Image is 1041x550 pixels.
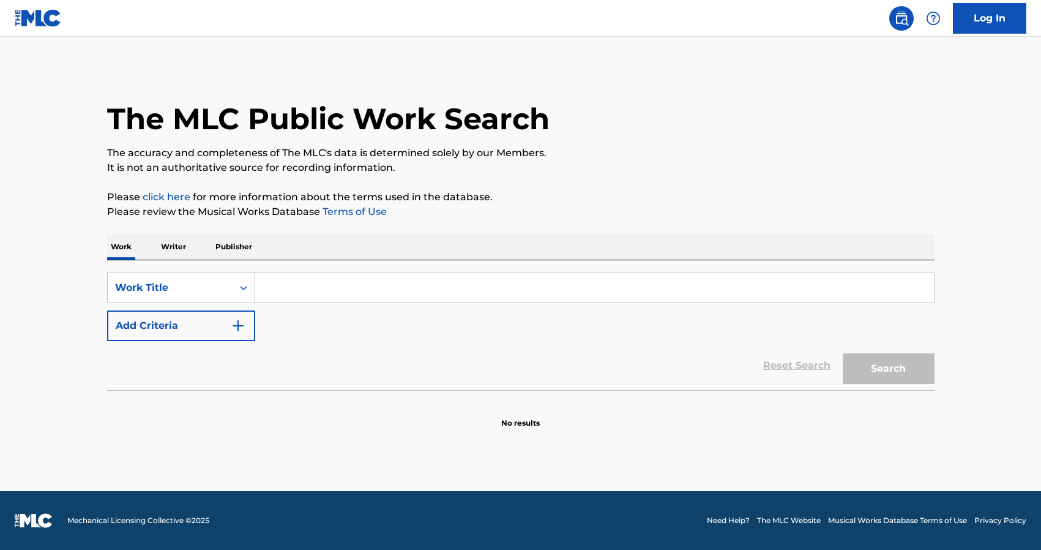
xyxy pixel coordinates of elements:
p: Please for more information about the terms used in the database. [107,190,935,205]
p: No results [501,403,540,429]
div: Work Title [115,281,225,295]
a: Terms of Use [320,206,387,217]
img: help [926,11,941,26]
p: Please review the Musical Works Database [107,205,935,219]
a: Log In [953,3,1026,34]
div: Help [921,6,946,31]
h1: The MLC Public Work Search [107,100,550,137]
a: Public Search [889,6,914,31]
img: logo [15,513,53,528]
a: Need Help? [707,515,750,526]
span: Mechanical Licensing Collective © 2025 [67,515,209,526]
button: Add Criteria [107,311,255,341]
p: The accuracy and completeness of The MLC's data is determined solely by our Members. [107,146,935,160]
p: Publisher [212,234,256,260]
a: Privacy Policy [974,515,1026,526]
p: It is not an authoritative source for recording information. [107,160,935,175]
p: Writer [157,234,190,260]
p: Work [107,234,135,260]
a: Musical Works Database Terms of Use [828,515,967,526]
img: MLC Logo [15,9,62,27]
img: search [894,11,909,26]
a: click here [143,191,190,203]
img: 9d2ae6d4665cec9f34b9.svg [231,318,245,333]
a: The MLC Website [757,515,821,526]
form: Search Form [107,273,935,390]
